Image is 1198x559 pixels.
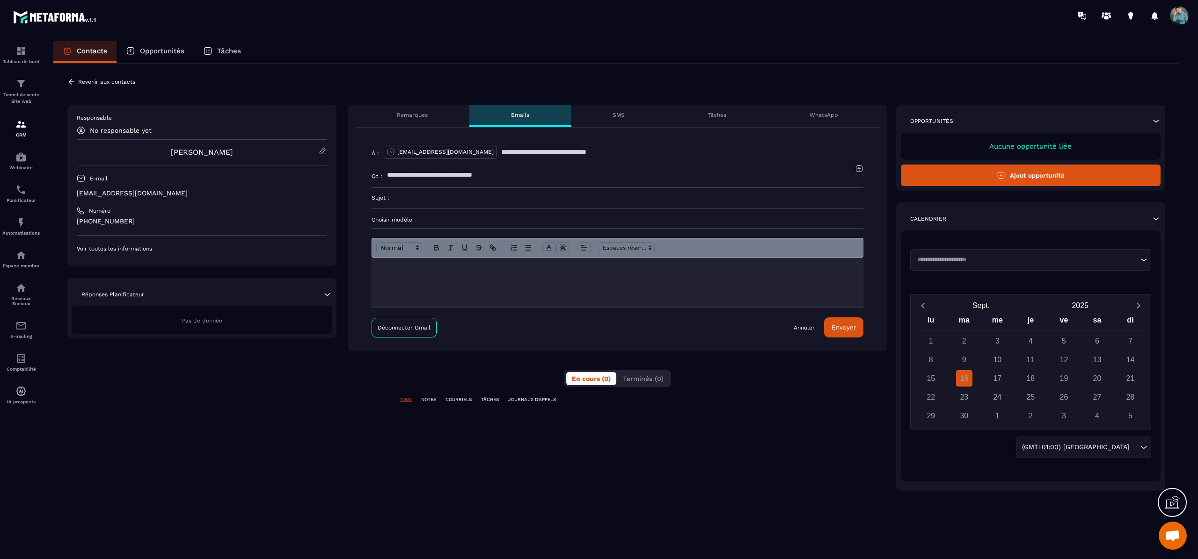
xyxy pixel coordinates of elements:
[15,119,27,130] img: formation
[989,408,1006,424] div: 1
[956,370,972,387] div: 16
[90,127,152,134] p: No responsable yet
[923,351,939,368] div: 8
[182,317,222,324] span: Pas de donnée
[948,314,981,330] div: ma
[923,370,939,387] div: 15
[613,111,625,119] p: SMS
[1122,333,1139,349] div: 7
[1089,351,1105,368] div: 13
[566,372,616,385] button: En cours (0)
[77,47,107,55] p: Contacts
[1047,314,1081,330] div: ve
[1122,370,1139,387] div: 21
[90,175,108,182] p: E-mail
[2,243,40,275] a: automationsautomationsEspace membre
[910,142,1151,150] p: Aucune opportunité liée
[1056,408,1072,424] div: 3
[910,249,1151,271] div: Search for option
[2,177,40,210] a: schedulerschedulerPlanificateur
[2,346,40,379] a: accountantaccountantComptabilité
[117,41,194,63] a: Opportunités
[2,165,40,170] p: Webinaire
[1023,408,1039,424] div: 2
[81,291,144,298] p: Réponses Planificateur
[956,333,972,349] div: 2
[2,198,40,203] p: Planificateur
[77,189,327,198] p: [EMAIL_ADDRESS][DOMAIN_NAME]
[824,317,863,337] button: Envoyer
[1023,351,1039,368] div: 11
[901,165,1161,186] button: Ajout opportunité
[932,297,1031,314] button: Open months overlay
[78,79,135,85] p: Revenir aux contacts
[2,112,40,144] a: formationformationCRM
[1056,351,1072,368] div: 12
[989,333,1006,349] div: 3
[956,408,972,424] div: 30
[989,351,1006,368] div: 10
[914,299,932,312] button: Previous month
[1114,314,1147,330] div: di
[400,396,412,403] p: TOUT
[956,389,972,405] div: 23
[15,353,27,364] img: accountant
[2,38,40,71] a: formationformationTableau de bord
[2,92,40,105] p: Tunnel de vente Site web
[2,334,40,339] p: E-mailing
[910,215,946,222] p: Calendrier
[481,396,499,403] p: TÂCHES
[794,324,815,331] a: Annuler
[140,47,184,55] p: Opportunités
[446,396,472,403] p: COURRIELS
[2,313,40,346] a: emailemailE-mailing
[15,151,27,163] img: automations
[1089,389,1105,405] div: 27
[372,318,437,337] a: Déconnecter Gmail
[15,386,27,397] img: automations
[623,375,664,382] span: Terminés (0)
[989,389,1006,405] div: 24
[914,333,1147,424] div: Calendar days
[1023,389,1039,405] div: 25
[923,389,939,405] div: 22
[1081,314,1114,330] div: sa
[1122,408,1139,424] div: 5
[1122,389,1139,405] div: 28
[2,132,40,137] p: CRM
[989,370,1006,387] div: 17
[1089,333,1105,349] div: 6
[13,8,97,25] img: logo
[572,375,611,382] span: En cours (0)
[15,320,27,331] img: email
[956,351,972,368] div: 9
[914,255,1138,265] input: Search for option
[15,45,27,57] img: formation
[923,408,939,424] div: 29
[1014,314,1047,330] div: je
[1089,370,1105,387] div: 20
[617,372,669,385] button: Terminés (0)
[15,184,27,195] img: scheduler
[1159,522,1187,550] div: Ouvrir le chat
[171,148,233,157] a: [PERSON_NAME]
[2,275,40,313] a: social-networksocial-networkRéseaux Sociaux
[217,47,241,55] p: Tâches
[511,111,529,119] p: Emails
[914,314,1147,424] div: Calendar wrapper
[89,207,110,215] p: Numéro
[2,230,40,236] p: Automatisations
[2,210,40,243] a: automationsautomationsAutomatisations
[1023,333,1039,349] div: 4
[1016,437,1151,458] div: Search for option
[372,216,863,223] p: Choisir modèle
[15,78,27,89] img: formation
[1122,351,1139,368] div: 14
[910,117,953,125] p: Opportunités
[77,245,327,252] p: Voir toutes les informations
[923,333,939,349] div: 1
[1131,442,1138,452] input: Search for option
[810,111,838,119] p: WhatsApp
[397,148,494,156] p: [EMAIL_ADDRESS][DOMAIN_NAME]
[2,71,40,112] a: formationformationTunnel de vente Site web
